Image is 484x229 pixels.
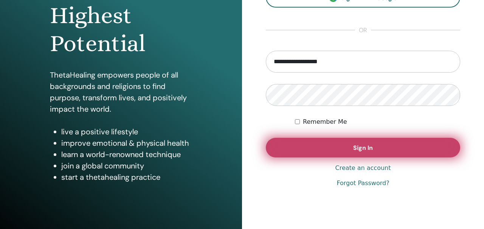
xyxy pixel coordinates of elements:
[61,126,192,137] li: live a positive lifestyle
[337,179,389,188] a: Forgot Password?
[61,160,192,171] li: join a global community
[303,117,347,126] label: Remember Me
[335,164,391,173] a: Create an account
[50,69,192,115] p: ThetaHealing empowers people of all backgrounds and religions to find purpose, transform lives, a...
[61,149,192,160] li: learn a world-renowned technique
[353,144,373,152] span: Sign In
[61,171,192,183] li: start a thetahealing practice
[61,137,192,149] li: improve emotional & physical health
[355,26,371,35] span: or
[266,138,460,157] button: Sign In
[295,117,460,126] div: Keep me authenticated indefinitely or until I manually logout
